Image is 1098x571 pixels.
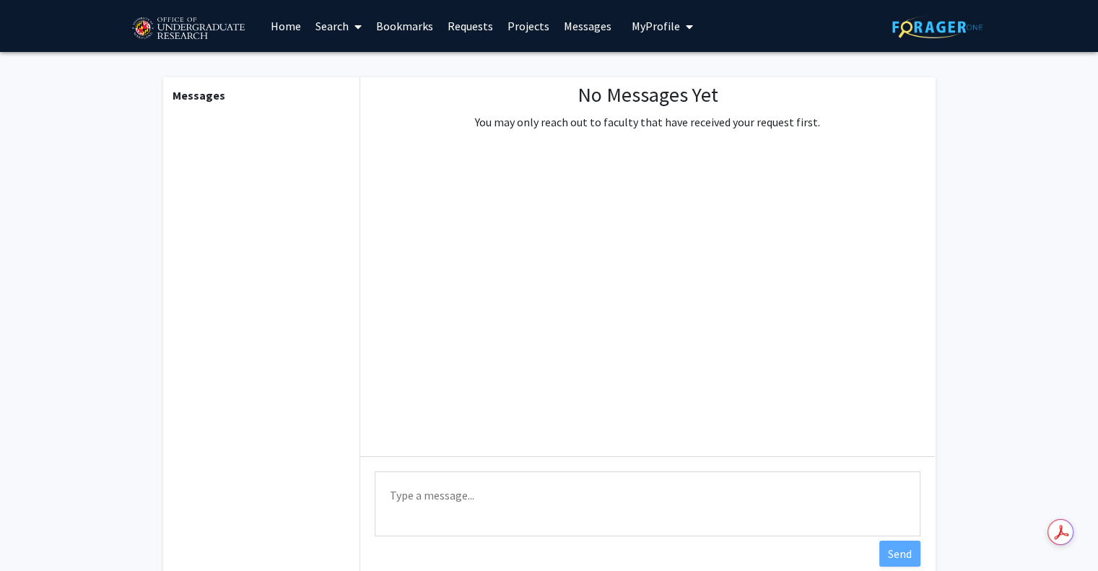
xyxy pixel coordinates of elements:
[173,88,225,103] b: Messages
[263,1,308,51] a: Home
[440,1,500,51] a: Requests
[127,11,249,47] img: University of Maryland Logo
[308,1,369,51] a: Search
[375,471,920,536] textarea: Message
[475,83,820,108] h1: No Messages Yet
[879,541,920,567] button: Send
[892,16,982,38] img: ForagerOne Logo
[475,113,820,131] p: You may only reach out to faculty that have received your request first.
[369,1,440,51] a: Bookmarks
[632,19,680,33] span: My Profile
[557,1,619,51] a: Messages
[500,1,557,51] a: Projects
[11,506,61,560] iframe: Chat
